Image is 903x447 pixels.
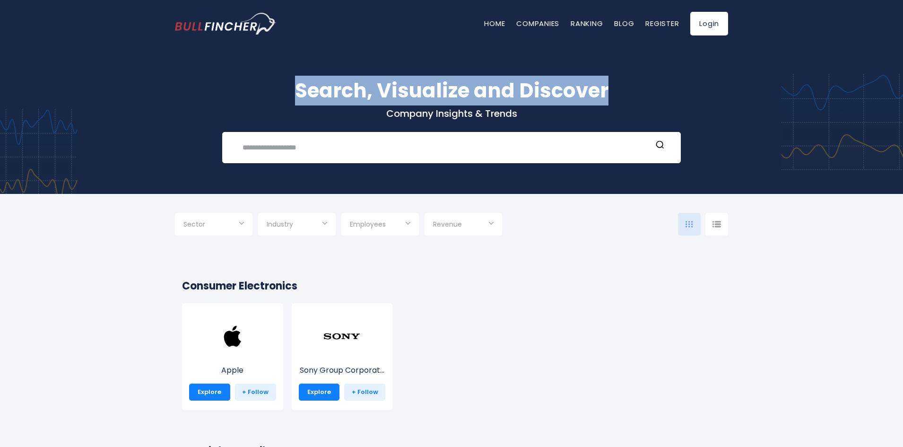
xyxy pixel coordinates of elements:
p: Apple [189,365,276,376]
a: + Follow [235,384,276,401]
a: Sony Group Corporat... [299,335,386,376]
a: Explore [299,384,340,401]
p: Company Insights & Trends [175,107,728,120]
img: icon-comp-grid.svg [686,221,693,228]
input: Selection [350,217,410,234]
h1: Search, Visualize and Discover [175,76,728,105]
button: Search [654,140,666,152]
img: icon-comp-list-view.svg [712,221,721,228]
h2: Consumer Electronics [182,278,721,294]
span: Industry [267,220,293,228]
a: Explore [189,384,230,401]
span: Revenue [433,220,462,228]
a: Home [484,18,505,28]
img: bullfincher logo [175,13,277,35]
a: Blog [614,18,634,28]
a: Companies [516,18,559,28]
img: AAPL.png [214,317,252,355]
input: Selection [433,217,494,234]
a: Register [645,18,679,28]
a: Ranking [571,18,603,28]
img: SONY.png [323,317,361,355]
a: Login [690,12,728,35]
a: Apple [189,335,276,376]
span: Employees [350,220,386,228]
a: Go to homepage [175,13,277,35]
input: Selection [183,217,244,234]
input: Selection [267,217,327,234]
span: Sector [183,220,205,228]
p: Sony Group Corporation [299,365,386,376]
a: + Follow [344,384,385,401]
